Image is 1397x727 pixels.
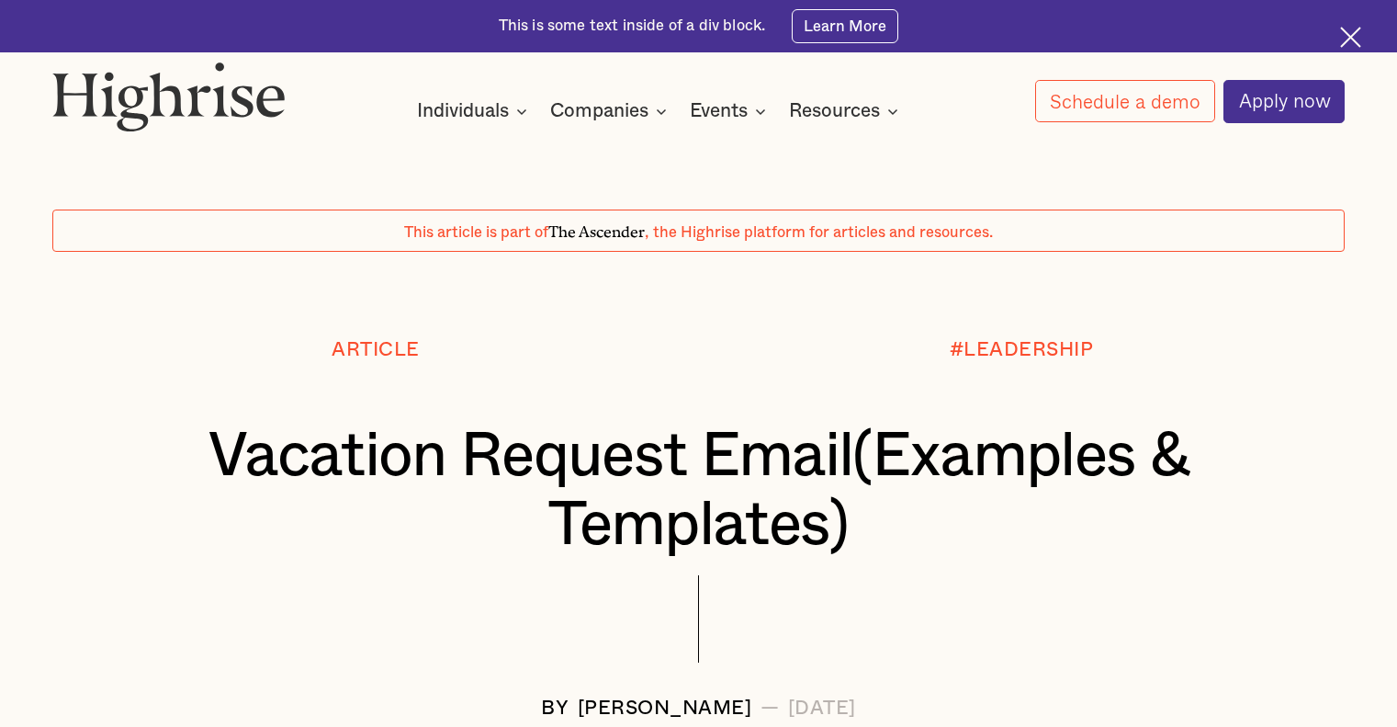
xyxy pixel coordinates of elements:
div: Individuals [417,100,533,122]
div: #LEADERSHIP [950,339,1094,361]
div: — [760,698,780,720]
div: Events [690,100,748,122]
div: Individuals [417,100,509,122]
div: This is some text inside of a div block. [499,16,766,37]
img: Cross icon [1340,27,1361,48]
div: Article [332,339,420,361]
div: [PERSON_NAME] [578,698,752,720]
div: Resources [789,100,904,122]
div: Events [690,100,772,122]
a: Apply now [1223,80,1345,123]
div: Companies [550,100,672,122]
span: , the Highrise platform for articles and resources. [645,225,993,240]
span: The Ascender [548,220,645,238]
h1: Vacation Request Email(Examples & Templates) [107,422,1291,559]
span: This article is part of [404,225,548,240]
div: [DATE] [788,698,856,720]
a: Learn More [792,9,899,42]
div: BY [541,698,569,720]
div: Resources [789,100,880,122]
a: Schedule a demo [1035,80,1215,122]
img: Highrise logo [52,62,286,132]
div: Companies [550,100,648,122]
